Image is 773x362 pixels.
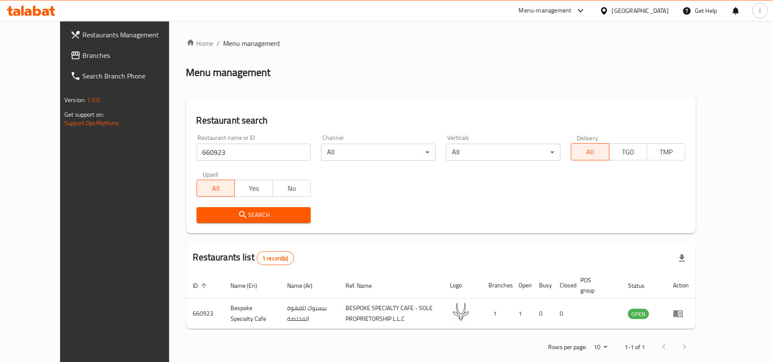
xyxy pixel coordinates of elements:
span: Restaurants Management [82,30,182,40]
div: [GEOGRAPHIC_DATA] [612,6,669,15]
span: All [200,182,232,195]
span: TGO [613,146,644,158]
button: Search [197,207,311,223]
button: Yes [234,180,273,197]
th: Action [666,272,696,299]
span: OPEN [628,309,649,319]
div: Export file [672,248,692,268]
a: Branches [64,45,189,66]
input: Search for restaurant name or ID.. [197,144,311,161]
span: No [276,182,308,195]
td: بيسبوك للقهوة المختصة [280,299,339,329]
span: Branches [82,50,182,60]
button: No [273,180,311,197]
td: 660923 [186,299,224,329]
a: Restaurants Management [64,24,189,45]
img: Bespoke Specialty Cafe [450,301,472,323]
span: ID [193,281,209,291]
span: Yes [238,182,270,195]
td: Bespoke Specialty Cafe [224,299,281,329]
div: All [321,144,436,161]
a: Search Branch Phone [64,66,189,86]
h2: Restaurant search [197,114,685,127]
span: Search Branch Phone [82,71,182,81]
table: enhanced table [186,272,696,329]
th: Busy [533,272,553,299]
button: All [197,180,235,197]
div: Menu [673,308,689,319]
span: 1.0.0 [87,94,100,106]
td: 1 [512,299,533,329]
nav: breadcrumb [186,38,696,48]
div: OPEN [628,309,649,319]
p: Rows per page: [548,342,587,353]
label: Upsell [203,171,218,177]
label: Delivery [577,135,598,141]
span: 1 record(s) [257,254,294,262]
td: BESPOKE SPECIALTY CAFE - SOLE PROPRIETORSHIP L.L.C [339,299,443,329]
span: Search [203,210,304,220]
th: Logo [443,272,482,299]
td: 1 [482,299,512,329]
button: All [571,143,609,160]
h2: Menu management [186,66,271,79]
div: Rows per page: [590,341,611,354]
span: Version: [64,94,85,106]
a: Support.OpsPlatform [64,118,119,129]
span: All [575,146,606,158]
span: Status [628,281,656,291]
th: Open [512,272,533,299]
a: Home [186,38,214,48]
span: Menu management [224,38,281,48]
p: 1-1 of 1 [624,342,645,353]
span: Get support on: [64,109,104,120]
button: TGO [609,143,648,160]
div: Total records count [257,251,294,265]
td: 0 [553,299,574,329]
li: / [217,38,220,48]
div: Menu-management [519,6,572,16]
div: All [446,144,561,161]
span: l [759,6,761,15]
th: Closed [553,272,574,299]
span: Name (Ar) [287,281,324,291]
span: TMP [651,146,682,158]
span: POS group [581,275,611,296]
td: 0 [533,299,553,329]
span: Name (En) [231,281,269,291]
button: TMP [647,143,685,160]
h2: Restaurants list [193,251,294,265]
span: Ref. Name [346,281,383,291]
th: Branches [482,272,512,299]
